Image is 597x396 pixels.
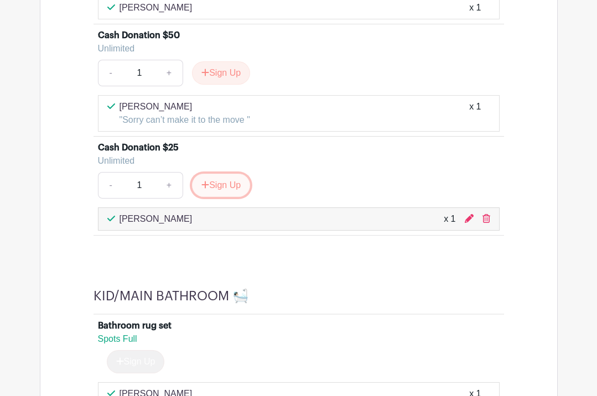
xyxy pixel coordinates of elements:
[94,289,248,304] h4: KID/MAIN BATHROOM 🛀🏻
[120,1,193,14] p: [PERSON_NAME]
[469,100,481,127] div: x 1
[192,174,250,197] button: Sign Up
[98,60,123,86] a: -
[98,141,179,154] div: Cash Donation $25
[155,60,183,86] a: +
[98,319,172,332] div: Bathroom rug set
[444,212,455,226] div: x 1
[120,113,250,127] p: "Sorry can’t make it to the move "
[98,29,180,42] div: Cash Donation $50
[98,42,491,55] div: Unlimited
[98,172,123,199] a: -
[155,172,183,199] a: +
[98,154,491,168] div: Unlimited
[98,334,137,343] span: Spots Full
[120,212,193,226] p: [PERSON_NAME]
[120,100,250,113] p: [PERSON_NAME]
[469,1,481,14] div: x 1
[192,61,250,85] button: Sign Up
